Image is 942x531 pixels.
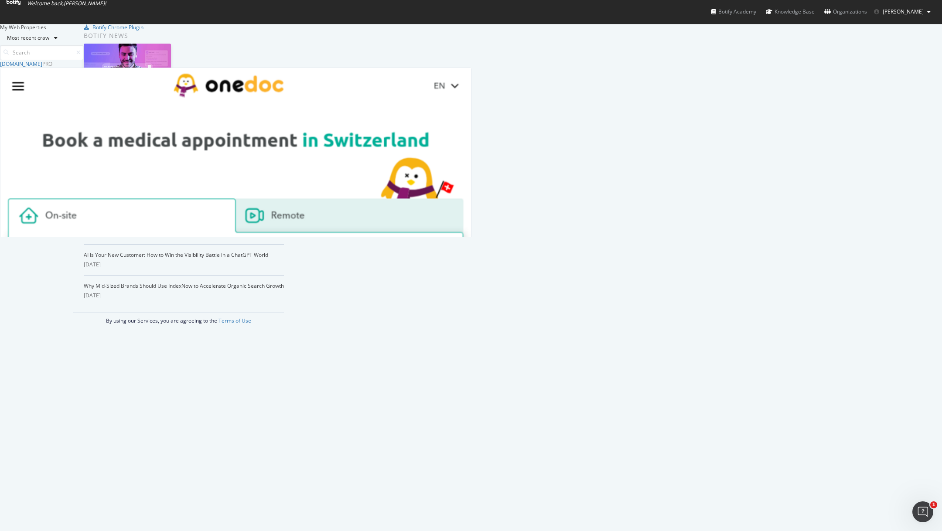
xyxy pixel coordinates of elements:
[84,31,284,41] div: Botify news
[73,313,284,324] div: By using our Services, you are agreeing to the
[7,35,51,41] div: Most recent crawl
[711,7,756,16] div: Botify Academy
[42,60,52,68] div: Pro
[92,24,143,31] div: Botify Chrome Plugin
[84,24,143,31] a: Botify Chrome Plugin
[0,68,471,444] img: onedoc.ch
[218,317,251,324] a: Terms of Use
[883,8,924,15] span: Alexie Barthélemy
[84,282,284,289] a: Why Mid-Sized Brands Should Use IndexNow to Accelerate Organic Search Growth
[867,5,938,19] button: [PERSON_NAME]
[912,501,933,522] iframe: Intercom live chat
[930,501,937,508] span: 1
[84,251,268,259] a: AI Is Your New Customer: How to Win the Visibility Battle in a ChatGPT World
[84,261,284,269] div: [DATE]
[84,292,284,300] div: [DATE]
[84,44,171,89] img: How to Prioritize and Accelerate Technical SEO with Botify Assist
[766,7,815,16] div: Knowledge Base
[824,7,867,16] div: Organizations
